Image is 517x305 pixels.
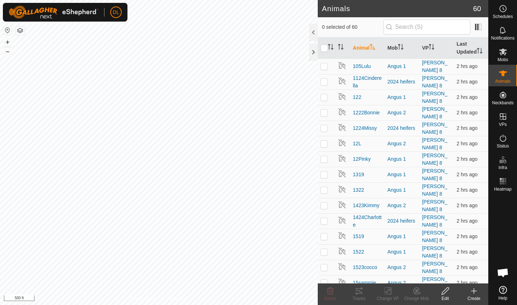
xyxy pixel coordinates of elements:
span: 105Lulu [353,63,371,70]
img: returning off [338,278,346,286]
span: 1423Kimmy [353,202,379,209]
div: Edit [431,295,460,302]
a: Help [489,283,517,303]
a: [PERSON_NAME] 8 [422,75,447,88]
span: Neckbands [492,101,513,105]
span: 9 Sep 2025 at 2:46 pm [457,249,478,255]
img: returning off [338,185,346,194]
img: returning off [338,77,346,85]
img: returning off [338,123,346,132]
a: [PERSON_NAME] 8 [422,168,447,181]
span: 9 Sep 2025 at 2:46 pm [457,218,478,224]
a: [PERSON_NAME] 8 [422,60,447,73]
span: Mobs [498,58,508,62]
span: 0 selected of 60 [322,23,383,31]
span: Heatmap [494,187,512,191]
div: Tracks [345,295,373,302]
div: Angus 1 [387,248,416,256]
span: 12Pinky [353,155,371,163]
span: 12L [353,140,361,147]
button: Map Layers [16,26,24,35]
span: Infra [498,165,507,170]
a: [PERSON_NAME] 8 [422,137,447,150]
img: returning off [338,216,346,224]
p-sorticon: Activate to sort [429,45,434,51]
span: 9 Sep 2025 at 2:46 pm [457,125,478,131]
a: [PERSON_NAME] 8 [422,91,447,104]
p-sorticon: Activate to sort [398,45,404,51]
span: 9 Sep 2025 at 2:46 pm [457,94,478,100]
span: Delete [324,296,337,301]
a: [PERSON_NAME] 8 [422,245,447,259]
div: Angus 2 [387,279,416,287]
img: returning off [338,262,346,271]
span: 9 Sep 2025 at 2:45 pm [457,172,478,177]
span: 1424Charlotte [353,214,382,229]
th: VP [419,37,453,59]
a: Privacy Policy [130,296,157,302]
span: 15sammie [353,279,376,287]
span: 9 Sep 2025 at 2:45 pm [457,63,478,69]
button: Reset Map [3,26,12,35]
span: 1523cocco [353,264,377,271]
h2: Animals [322,4,473,13]
span: 9 Sep 2025 at 2:46 pm [457,141,478,146]
button: – [3,47,12,56]
div: Angus 2 [387,109,416,117]
img: returning off [338,138,346,147]
a: [PERSON_NAME] 8 [422,199,447,212]
p-sorticon: Activate to sort [370,45,376,51]
a: [PERSON_NAME] 8 [422,152,447,166]
input: Search (S) [383,19,470,35]
button: + [3,38,12,46]
p-sorticon: Activate to sort [477,49,483,55]
th: Animal [350,37,385,59]
div: 2024 heifers [387,124,416,132]
div: Change Mob [402,295,431,302]
img: Gallagher Logo [9,6,98,19]
a: [PERSON_NAME] 8 [422,261,447,274]
span: VPs [499,122,507,127]
span: 1519 [353,233,364,240]
span: 1322 [353,186,364,194]
span: 9 Sep 2025 at 2:46 pm [457,264,478,270]
span: 122 [353,94,361,101]
span: DL [113,9,119,16]
span: Schedules [493,14,513,19]
img: returning off [338,200,346,209]
div: Angus 1 [387,233,416,240]
div: Angus 1 [387,63,416,70]
span: 9 Sep 2025 at 2:46 pm [457,280,478,286]
div: 2024 heifers [387,217,416,225]
img: returning off [338,169,346,178]
span: 60 [473,3,481,14]
span: Notifications [491,36,514,40]
a: [PERSON_NAME] 8 [422,106,447,119]
a: [PERSON_NAME] 8 [422,230,447,243]
a: [PERSON_NAME] 8 [422,122,447,135]
span: 1224Missy [353,124,377,132]
span: 1222Bonnie [353,109,380,117]
span: 9 Sep 2025 at 2:45 pm [457,156,478,162]
span: 1319 [353,171,364,178]
th: Mob [385,37,419,59]
span: 9 Sep 2025 at 2:45 pm [457,79,478,85]
p-sorticon: Activate to sort [338,45,344,51]
img: returning off [338,92,346,101]
span: 9 Sep 2025 at 2:46 pm [457,202,478,208]
span: 9 Sep 2025 at 2:45 pm [457,233,478,239]
img: returning off [338,154,346,163]
span: 1522 [353,248,364,256]
div: Angus 2 [387,202,416,209]
span: Animals [495,79,511,83]
div: 2024 heifers [387,78,416,86]
img: returning off [338,61,346,70]
div: Angus 1 [387,155,416,163]
span: Help [498,296,507,300]
img: returning off [338,231,346,240]
span: 9 Sep 2025 at 2:45 pm [457,187,478,193]
div: Angus 2 [387,140,416,147]
div: Angus 1 [387,186,416,194]
th: Last Updated [454,37,488,59]
a: [PERSON_NAME] 8 [422,214,447,228]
